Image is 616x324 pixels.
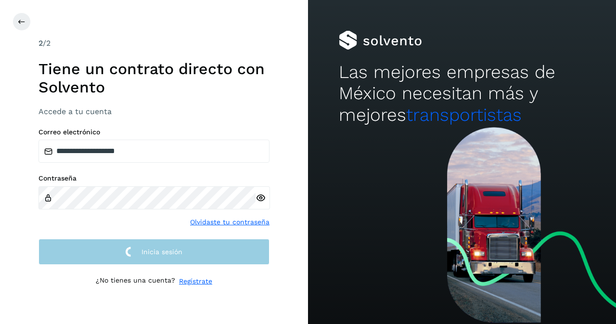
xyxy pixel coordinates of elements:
span: 2 [38,39,43,48]
h2: Las mejores empresas de México necesitan más y mejores [339,62,585,126]
span: transportistas [406,104,522,125]
a: Olvidaste tu contraseña [190,217,269,227]
p: ¿No tienes una cuenta? [96,276,175,286]
a: Regístrate [179,276,212,286]
div: /2 [38,38,269,49]
h1: Tiene un contrato directo con Solvento [38,60,269,97]
button: Inicia sesión [38,239,269,265]
label: Correo electrónico [38,128,269,136]
label: Contraseña [38,174,269,182]
h3: Accede a tu cuenta [38,107,269,116]
span: Inicia sesión [141,248,182,255]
